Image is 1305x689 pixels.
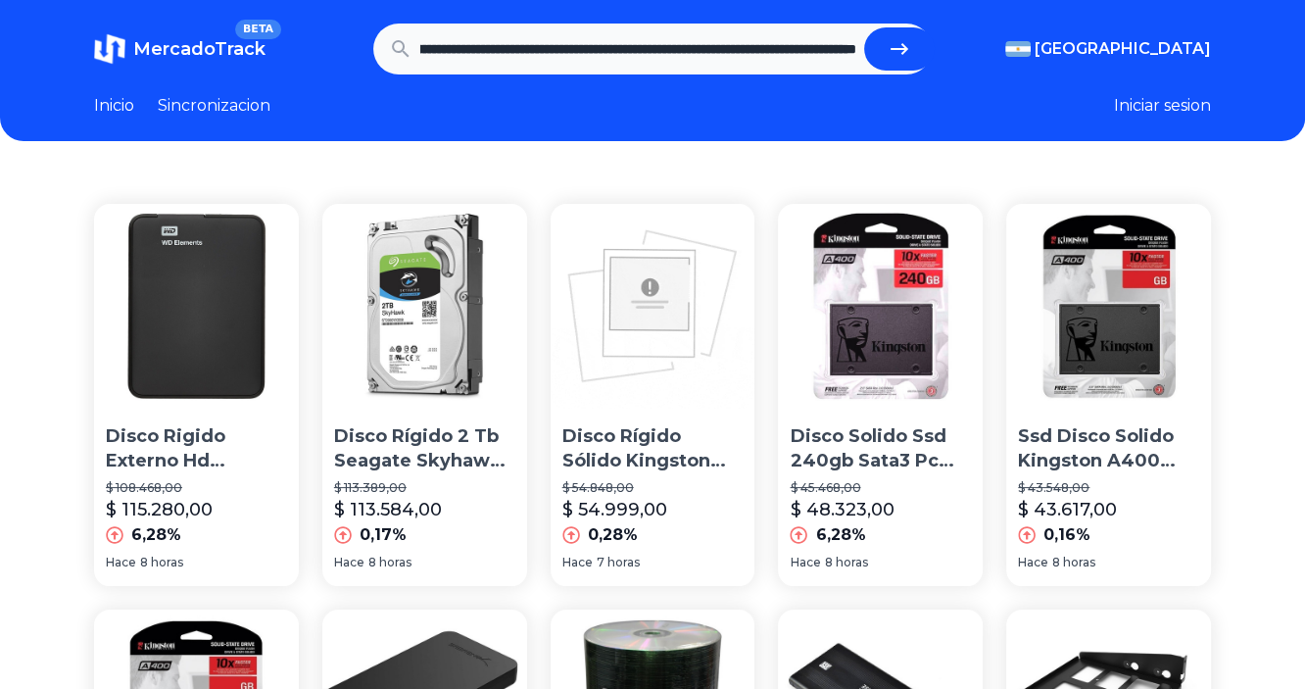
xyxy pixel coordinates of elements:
img: Disco Rígido 2 Tb Seagate Skyhawk Simil Purple Wd Dvr Cct [322,204,527,409]
p: Ssd Disco Solido Kingston A400 240gb Pc Gamer Sata 3 [1018,424,1199,473]
span: MercadoTrack [133,38,266,60]
p: $ 108.468,00 [106,480,287,496]
a: Disco Rigido Externo Hd Western Digital 1tb Usb 3.0 Win/macDisco Rigido Externo Hd Western Digita... [94,204,299,586]
img: Ssd Disco Solido Kingston A400 240gb Pc Gamer Sata 3 [1006,204,1211,409]
span: Hace [790,555,820,570]
a: Disco Rígido 2 Tb Seagate Skyhawk Simil Purple Wd Dvr CctDisco Rígido 2 Tb Seagate Skyhawk Simil ... [322,204,527,586]
p: $ 43.548,00 [1018,480,1199,496]
p: Disco Rígido 2 Tb Seagate Skyhawk Simil Purple Wd Dvr Cct [334,424,515,473]
img: Disco Rigido Externo Hd Western Digital 1tb Usb 3.0 Win/mac [94,204,299,409]
span: 7 horas [597,555,640,570]
img: Argentina [1005,41,1031,57]
span: Hace [562,555,593,570]
a: Inicio [94,94,134,118]
span: 8 horas [824,555,867,570]
span: BETA [235,20,281,39]
p: $ 113.389,00 [334,480,515,496]
p: Disco Solido Ssd 240gb Sata3 Pc Notebook Mac [790,424,971,473]
span: Hace [1018,555,1048,570]
button: [GEOGRAPHIC_DATA] [1005,37,1211,61]
span: Hace [334,555,364,570]
a: Ssd Disco Solido Kingston A400 240gb Pc Gamer Sata 3Ssd Disco Solido Kingston A400 240gb Pc Gamer... [1006,204,1211,586]
p: Disco Rigido Externo Hd Western Digital 1tb Usb 3.0 Win/mac [106,424,287,473]
p: $ 45.468,00 [790,480,971,496]
img: MercadoTrack [94,33,125,65]
p: 0,28% [588,523,638,547]
span: 8 horas [368,555,411,570]
img: Disco Rígido Sólido Kingston 480gb Ssd Now A400 Sata3 2.5 [551,204,755,409]
p: $ 113.584,00 [334,496,442,523]
a: Disco Rígido Sólido Kingston 480gb Ssd Now A400 Sata3 2.5Disco Rígido Sólido Kingston 480gb Ssd N... [551,204,755,586]
span: [GEOGRAPHIC_DATA] [1035,37,1211,61]
p: $ 43.617,00 [1018,496,1117,523]
p: $ 54.999,00 [562,496,667,523]
button: Iniciar sesion [1114,94,1211,118]
a: Disco Solido Ssd 240gb Sata3 Pc Notebook MacDisco Solido Ssd 240gb Sata3 Pc Notebook Mac$ 45.468,... [778,204,983,586]
img: Disco Solido Ssd 240gb Sata3 Pc Notebook Mac [778,204,983,409]
p: Disco Rígido Sólido Kingston 480gb Ssd Now A400 Sata3 2.5 [562,424,744,473]
p: $ 115.280,00 [106,496,213,523]
a: Sincronizacion [158,94,270,118]
p: 6,28% [131,523,181,547]
p: 0,16% [1043,523,1090,547]
span: 8 horas [140,555,183,570]
p: 0,17% [360,523,407,547]
span: Hace [106,555,136,570]
span: 8 horas [1052,555,1095,570]
p: $ 54.848,00 [562,480,744,496]
p: 6,28% [815,523,865,547]
p: $ 48.323,00 [790,496,894,523]
a: MercadoTrackBETA [94,33,266,65]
